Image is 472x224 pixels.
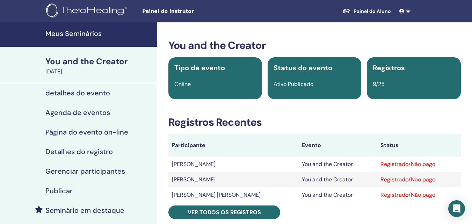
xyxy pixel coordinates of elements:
h4: Gerenciar participantes [45,167,125,175]
div: You and the Creator [45,56,153,67]
span: Ativo Publicado [274,80,313,88]
h4: detalhes do evento [45,89,110,97]
th: Participante [168,134,298,157]
a: Ver todos os registros [168,205,280,219]
span: Online [174,80,191,88]
div: Registrado/Não pago [380,175,457,184]
span: 9/25 [373,80,385,88]
td: [PERSON_NAME] [PERSON_NAME] [168,187,298,203]
h4: Meus Seminários [45,29,153,38]
span: Registros [373,63,405,72]
div: [DATE] [45,67,153,76]
th: Status [377,134,461,157]
span: Tipo de evento [174,63,225,72]
h4: Detalhes do registro [45,147,113,156]
a: You and the Creator[DATE] [41,56,157,76]
td: You and the Creator [298,157,377,172]
h4: Publicar [45,187,73,195]
h4: Agenda de eventos [45,108,110,117]
h3: Registros Recentes [168,116,461,129]
h3: You and the Creator [168,39,461,52]
td: [PERSON_NAME] [168,157,298,172]
td: You and the Creator [298,172,377,187]
img: graduation-cap-white.svg [342,8,351,14]
th: Evento [298,134,377,157]
h4: Seminário em destaque [45,206,124,215]
span: Painel do instrutor [142,8,247,15]
div: Open Intercom Messenger [448,200,465,217]
td: You and the Creator [298,187,377,203]
div: Registrado/Não pago [380,160,457,168]
span: Ver todos os registros [188,209,261,216]
a: Painel do Aluno [337,5,397,18]
h4: Página do evento on-line [45,128,128,136]
img: logo.png [46,3,130,19]
span: Status do evento [274,63,332,72]
td: [PERSON_NAME] [168,172,298,187]
div: Registrado/Não pago [380,191,457,199]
